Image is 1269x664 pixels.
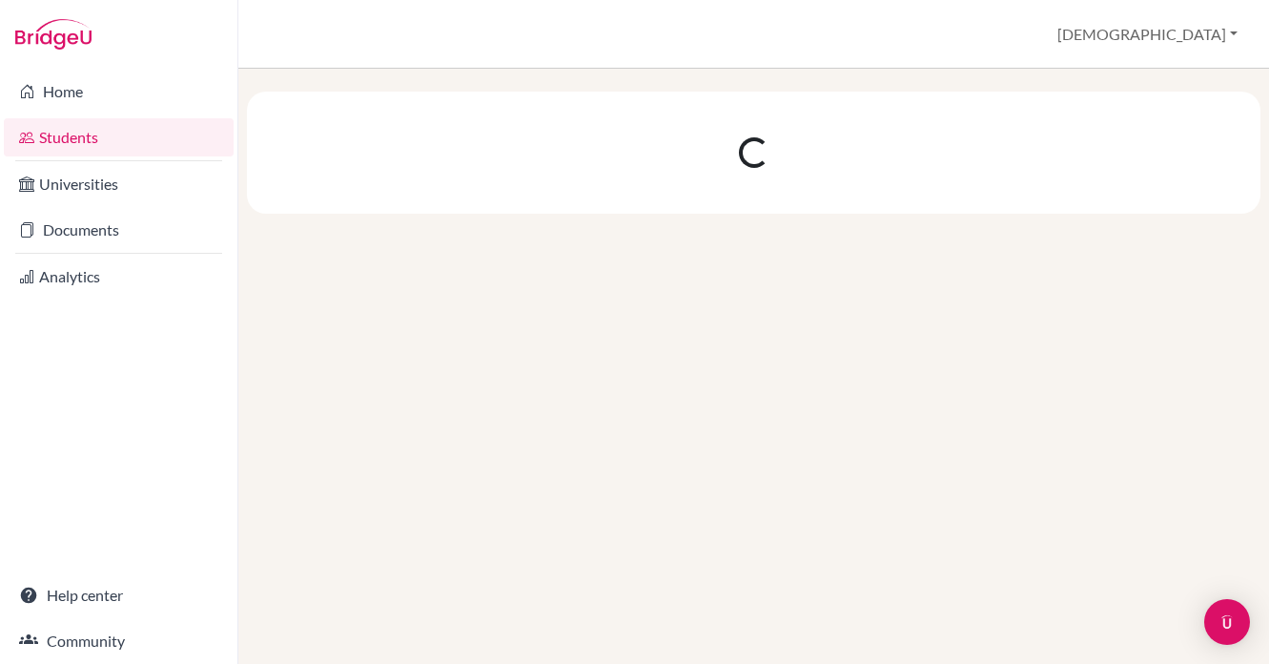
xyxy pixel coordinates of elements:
[4,165,234,203] a: Universities
[4,73,234,111] a: Home
[4,211,234,249] a: Documents
[1204,599,1250,645] div: Open Intercom Messenger
[15,19,92,50] img: Bridge-U
[4,258,234,296] a: Analytics
[4,118,234,156] a: Students
[1049,16,1246,52] button: [DEMOGRAPHIC_DATA]
[4,622,234,660] a: Community
[4,576,234,614] a: Help center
